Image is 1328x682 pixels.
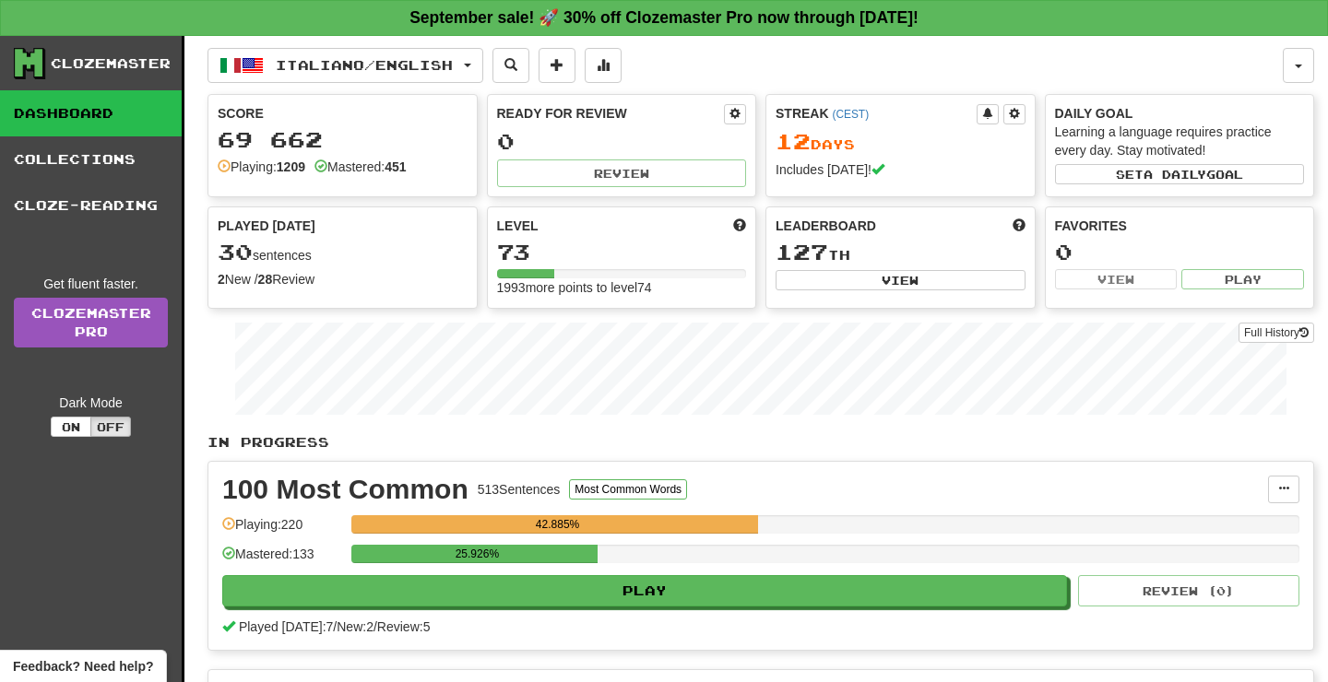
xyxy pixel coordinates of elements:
button: More stats [585,48,622,83]
span: Leaderboard [776,217,876,235]
button: Review (0) [1078,575,1299,606]
span: / [333,619,337,634]
button: Off [90,417,131,437]
div: 100 Most Common [222,476,468,503]
button: Most Common Words [569,479,687,500]
span: 127 [776,239,828,265]
div: 0 [497,130,747,153]
strong: 1209 [277,159,305,174]
button: Italiano/English [207,48,483,83]
button: Add sentence to collection [539,48,575,83]
div: New / Review [218,270,468,288]
div: Dark Mode [14,394,168,412]
button: Full History [1239,323,1314,343]
strong: 451 [385,159,406,174]
button: Seta dailygoal [1055,164,1305,184]
strong: September sale! 🚀 30% off Clozemaster Pro now through [DATE]! [409,8,919,27]
span: Played [DATE] [218,217,315,235]
span: This week in points, UTC [1013,217,1026,235]
div: 0 [1055,241,1305,264]
span: a daily [1144,168,1206,181]
span: New: 2 [337,619,373,634]
button: Play [1181,269,1304,289]
div: 69 662 [218,128,468,151]
button: Review [497,159,747,187]
div: Get fluent faster. [14,275,168,293]
div: Playing: [218,158,305,176]
div: Playing: 220 [222,515,342,546]
div: sentences [218,241,468,265]
span: Italiano / English [276,57,453,73]
strong: 2 [218,272,225,287]
div: Mastered: 133 [222,545,342,575]
div: 25.926% [357,545,597,563]
span: Score more points to level up [733,217,746,235]
div: 1993 more points to level 74 [497,278,747,297]
div: Streak [776,104,977,123]
div: Day s [776,130,1026,154]
div: th [776,241,1026,265]
div: Learning a language requires practice every day. Stay motivated! [1055,123,1305,159]
div: Favorites [1055,217,1305,235]
div: 42.885% [357,515,758,534]
div: Mastered: [314,158,407,176]
span: Review: 5 [377,619,431,634]
span: Open feedback widget [13,657,153,676]
button: View [1055,269,1178,289]
button: Search sentences [492,48,529,83]
div: 513 Sentences [478,480,561,499]
button: On [51,417,91,437]
div: Includes [DATE]! [776,160,1026,179]
button: View [776,270,1026,290]
div: Clozemaster [51,54,171,73]
span: 30 [218,239,253,265]
span: Level [497,217,539,235]
strong: 28 [258,272,273,287]
div: Daily Goal [1055,104,1305,123]
span: / [373,619,377,634]
span: 12 [776,128,811,154]
div: Ready for Review [497,104,725,123]
a: ClozemasterPro [14,298,168,347]
a: (CEST) [832,108,869,121]
button: Play [222,575,1067,606]
span: Played [DATE]: 7 [239,619,333,634]
p: In Progress [207,433,1314,452]
div: 73 [497,241,747,264]
div: Score [218,104,468,123]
